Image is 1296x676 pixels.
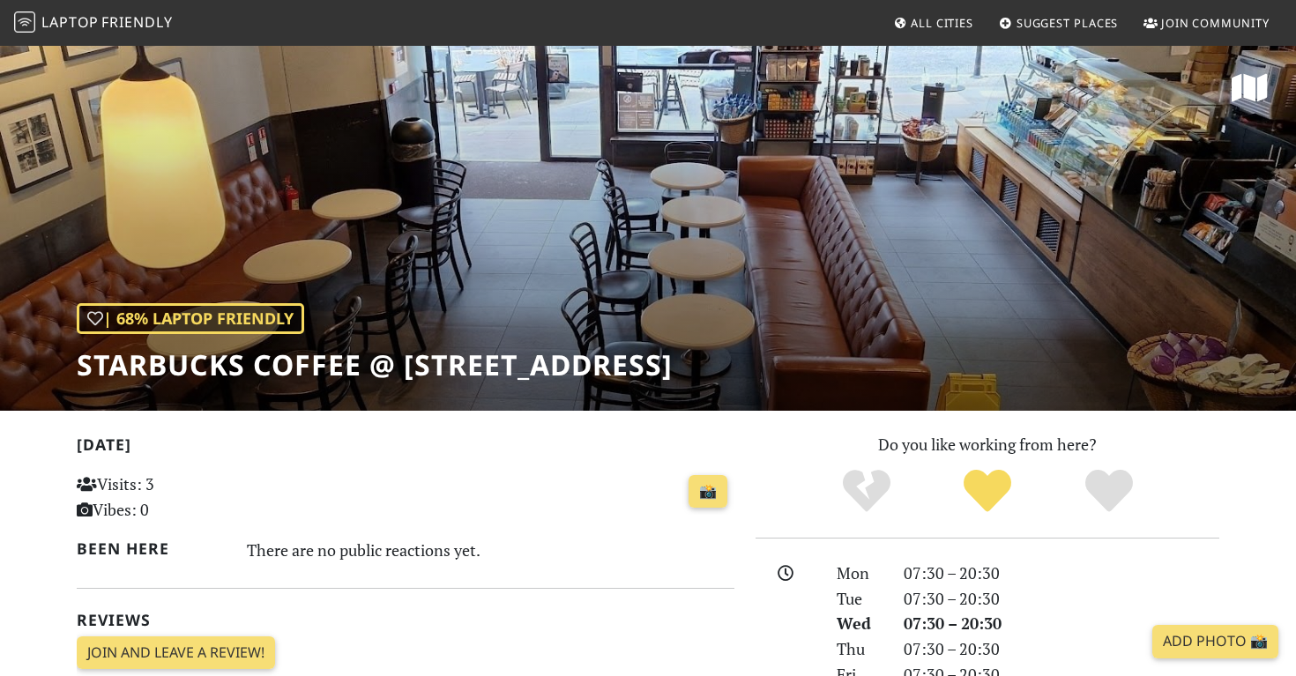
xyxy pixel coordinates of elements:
p: Visits: 3 Vibes: 0 [77,472,282,523]
a: Suggest Places [992,7,1126,39]
div: Mon [826,561,893,586]
div: Definitely! [1048,467,1170,516]
h2: Reviews [77,611,734,629]
p: Do you like working from here? [756,432,1219,457]
a: Join and leave a review! [77,636,275,670]
div: | 68% Laptop Friendly [77,303,304,334]
span: All Cities [911,15,973,31]
div: 07:30 – 20:30 [893,561,1230,586]
h2: [DATE] [77,435,734,461]
h1: Starbucks Coffee @ [STREET_ADDRESS] [77,348,673,382]
span: Suggest Places [1017,15,1119,31]
div: No [806,467,927,516]
div: 07:30 – 20:30 [893,586,1230,612]
div: There are no public reactions yet. [247,536,735,564]
img: LaptopFriendly [14,11,35,33]
a: Join Community [1136,7,1277,39]
div: 07:30 – 20:30 [893,611,1230,636]
span: Laptop [41,12,99,32]
a: LaptopFriendly LaptopFriendly [14,8,173,39]
div: Thu [826,636,893,662]
div: 07:30 – 20:30 [893,636,1230,662]
div: Yes [927,467,1048,516]
h2: Been here [77,539,226,558]
a: All Cities [886,7,980,39]
div: Tue [826,586,893,612]
span: Join Community [1161,15,1270,31]
span: Friendly [101,12,172,32]
div: Wed [826,611,893,636]
a: Add Photo 📸 [1152,625,1278,658]
a: 📸 [689,475,727,509]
